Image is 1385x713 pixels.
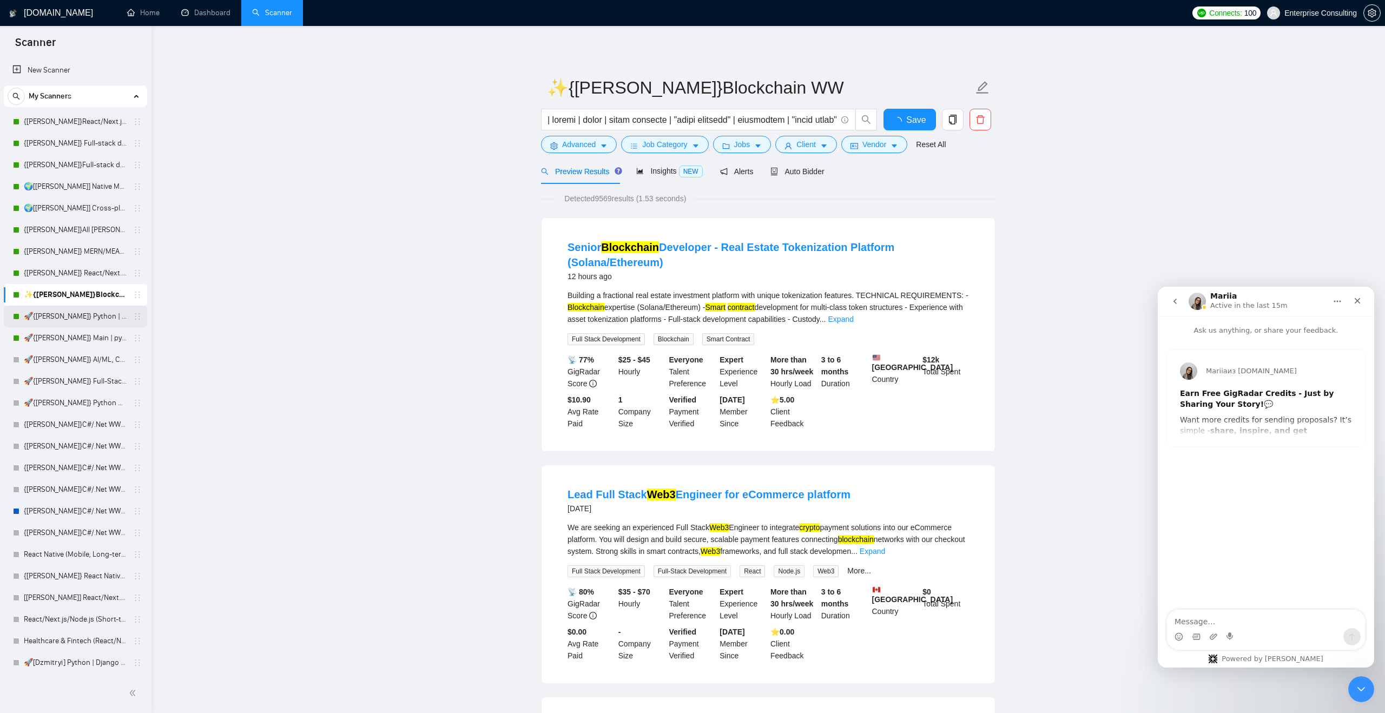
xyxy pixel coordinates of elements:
[819,354,870,389] div: Duration
[820,142,828,150] span: caret-down
[133,377,142,386] span: holder
[796,138,816,150] span: Client
[133,204,142,213] span: holder
[717,394,768,430] div: Member Since
[618,587,650,596] b: $35 - $70
[24,544,127,565] a: React Native (Mobile, Long-term)
[920,354,971,389] div: Total Spent
[24,392,127,414] a: 🚀{[PERSON_NAME]} Python AI/ML Integrations
[720,395,744,404] b: [DATE]
[568,502,850,515] div: [DATE]
[841,136,907,153] button: idcardVendorcaret-down
[24,327,127,349] a: 🚀{[PERSON_NAME]} Main | python | django | AI (+less than 30 h)
[24,435,127,457] a: {[PERSON_NAME]}C#/.Net WW - best match (not preferred location)
[654,565,731,577] span: Full-Stack Development
[8,88,25,105] button: search
[133,269,142,278] span: holder
[754,142,762,150] span: caret-down
[568,270,969,283] div: 12 hours ago
[717,354,768,389] div: Experience Level
[870,354,921,389] div: Country
[618,628,621,636] b: -
[133,615,142,624] span: holder
[838,535,874,544] mark: blockchain
[873,354,880,361] img: 🇺🇸
[770,167,824,176] span: Auto Bidder
[24,133,127,154] a: {[PERSON_NAME]} Full-stack devs WW - pain point
[872,354,953,372] b: [GEOGRAPHIC_DATA]
[705,303,725,312] mark: Smart
[821,355,849,376] b: 3 to 6 months
[920,586,971,622] div: Total Spent
[24,197,127,219] a: 🌍[[PERSON_NAME]] Cross-platform Mobile WW
[667,626,718,662] div: Payment Verified
[133,529,142,537] span: holder
[133,442,142,451] span: holder
[1244,7,1256,19] span: 100
[770,587,813,608] b: More than 30 hrs/week
[669,355,703,364] b: Everyone
[784,142,792,150] span: user
[728,303,755,312] mark: contract
[893,117,906,126] span: loading
[133,550,142,559] span: holder
[1209,7,1242,19] span: Connects:
[24,154,127,176] a: {[PERSON_NAME]}Full-stack devs WW (<1 month) - pain point
[12,60,138,81] a: New Scanner
[667,586,718,622] div: Talent Preference
[667,394,718,430] div: Payment Verified
[642,138,687,150] span: Job Category
[799,523,820,532] mark: crypto
[873,586,880,593] img: 🇨🇦
[568,395,591,404] b: $10.90
[24,241,127,262] a: {[PERSON_NAME]} MERN/MEAN (Enterprise & SaaS)
[127,8,160,17] a: homeHome
[1197,9,1206,17] img: upwork-logo.png
[24,652,127,674] a: 🚀[Dzmitryi] Python | Django | AI /
[562,138,596,150] span: Advanced
[24,500,127,522] a: {[PERSON_NAME]}C#/.Net WW - best match (0 spent)
[969,109,991,130] button: delete
[709,523,729,532] mark: Web3
[720,167,754,176] span: Alerts
[133,464,142,472] span: holder
[768,354,819,389] div: Hourly Load
[851,547,858,556] span: ...
[770,355,813,376] b: More than 30 hrs/week
[601,241,659,253] mark: Blockchain
[589,380,597,387] span: info-circle
[547,74,973,101] input: Scanner name...
[855,109,877,130] button: search
[821,587,849,608] b: 3 to 6 months
[9,5,17,22] img: logo
[568,303,604,312] mark: Blockchain
[24,349,127,371] a: 🚀{[PERSON_NAME]} AI/ML, Custom Models, and LLM Development
[618,355,650,364] b: $25 - $45
[872,586,953,604] b: [GEOGRAPHIC_DATA]
[906,113,926,127] span: Save
[636,167,702,175] span: Insights
[133,247,142,256] span: holder
[616,394,667,430] div: Company Size
[883,109,936,130] button: Save
[669,395,697,404] b: Verified
[618,395,623,404] b: 1
[24,630,127,652] a: Healthcare & Fintech (React/Node.js/PHP)
[24,609,127,630] a: React/Next.js/Node.js (Short-term, MVP/Startups)
[24,587,127,609] a: [[PERSON_NAME]] React/Next.js/Node.js (Short-term, MVP/Startups)
[828,315,854,324] a: Expand
[770,395,794,404] b: ⭐️ 5.00
[565,394,616,430] div: Avg Rate Paid
[722,142,730,150] span: folder
[600,142,608,150] span: caret-down
[692,142,700,150] span: caret-down
[720,587,743,596] b: Expert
